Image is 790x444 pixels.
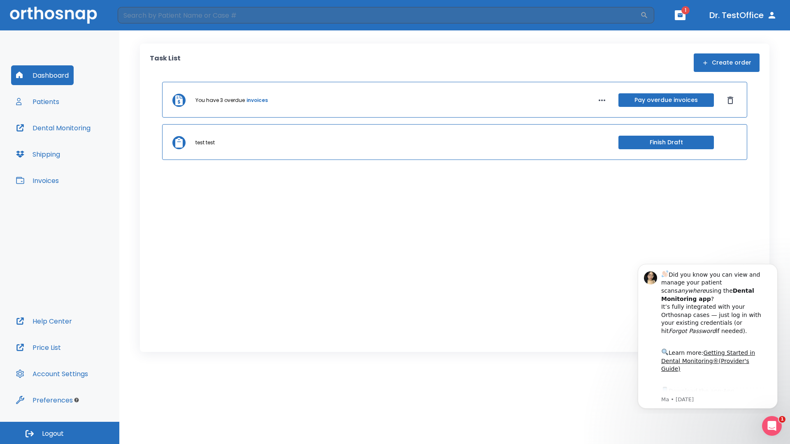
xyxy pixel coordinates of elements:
[36,139,139,147] p: Message from Ma, sent 5w ago
[762,416,782,436] iframe: Intercom live chat
[246,97,268,104] a: invoices
[195,139,215,146] p: test test
[694,53,760,72] button: Create order
[11,338,66,357] button: Price List
[11,65,74,85] button: Dashboard
[625,257,790,414] iframe: Intercom notifications message
[11,390,78,410] button: Preferences
[618,93,714,107] button: Pay overdue invoices
[139,13,146,19] button: Dismiss notification
[11,144,65,164] button: Shipping
[618,136,714,149] button: Finish Draft
[11,171,64,190] button: Invoices
[10,7,97,23] img: Orthosnap
[36,129,139,171] div: Download the app: | ​ Let us know if you need help getting started!
[724,94,737,107] button: Dismiss
[195,97,245,104] p: You have 3 overdue
[11,311,77,331] button: Help Center
[706,8,780,23] button: Dr. TestOffice
[779,416,785,423] span: 1
[11,364,93,384] button: Account Settings
[150,53,181,72] p: Task List
[73,396,80,404] div: Tooltip anchor
[118,7,640,23] input: Search by Patient Name or Case #
[42,429,64,438] span: Logout
[36,131,109,146] a: App Store
[11,118,95,138] button: Dental Monitoring
[11,92,64,111] button: Patients
[681,6,690,14] span: 1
